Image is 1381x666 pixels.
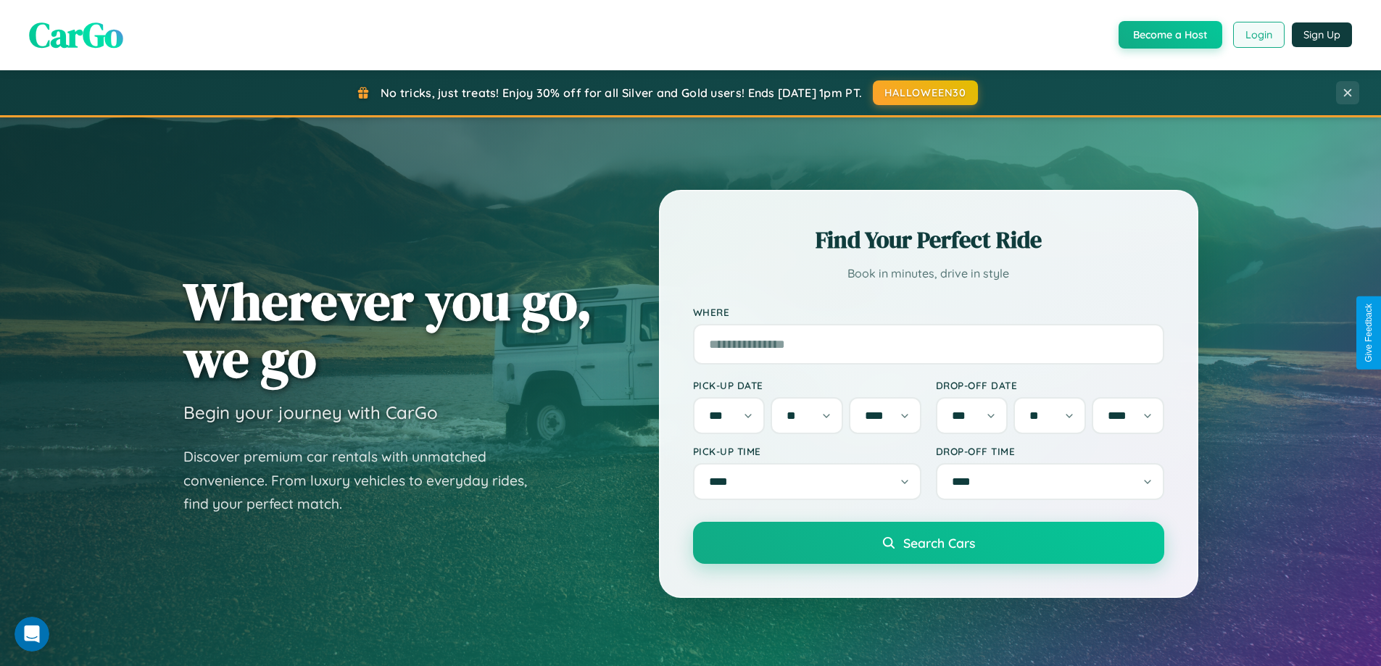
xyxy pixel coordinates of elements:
[936,379,1164,391] label: Drop-off Date
[381,86,862,100] span: No tricks, just treats! Enjoy 30% off for all Silver and Gold users! Ends [DATE] 1pm PT.
[693,445,921,457] label: Pick-up Time
[693,306,1164,318] label: Where
[1233,22,1285,48] button: Login
[903,535,975,551] span: Search Cars
[693,263,1164,284] p: Book in minutes, drive in style
[1292,22,1352,47] button: Sign Up
[183,401,438,423] h3: Begin your journey with CarGo
[183,272,592,387] h1: Wherever you go, we go
[1364,304,1374,362] div: Give Feedback
[873,80,978,105] button: HALLOWEEN30
[1119,21,1222,49] button: Become a Host
[693,379,921,391] label: Pick-up Date
[936,445,1164,457] label: Drop-off Time
[14,617,49,652] iframe: Intercom live chat
[29,11,123,59] span: CarGo
[183,445,546,516] p: Discover premium car rentals with unmatched convenience. From luxury vehicles to everyday rides, ...
[693,224,1164,256] h2: Find Your Perfect Ride
[693,522,1164,564] button: Search Cars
